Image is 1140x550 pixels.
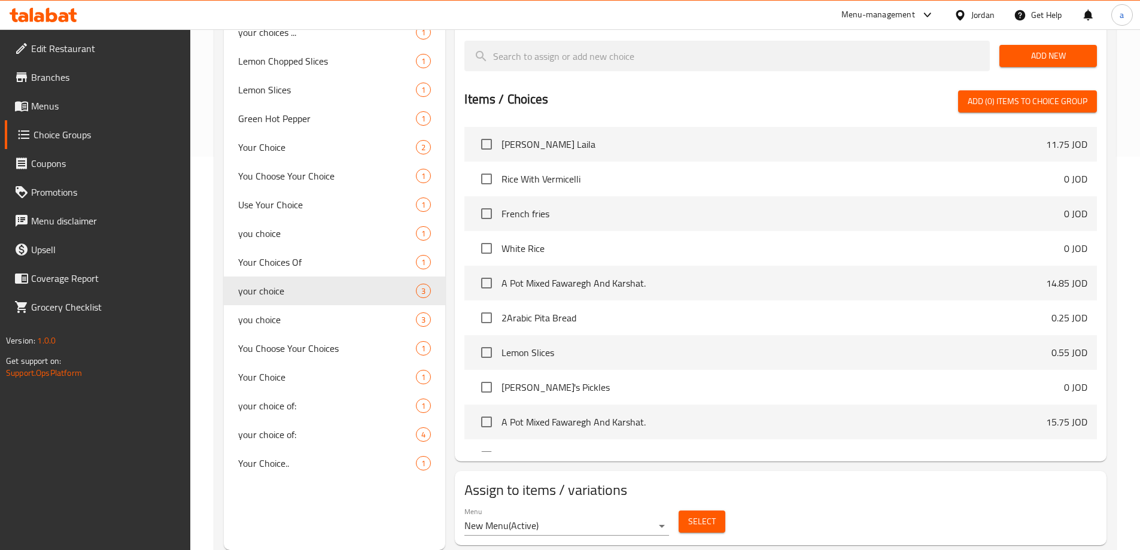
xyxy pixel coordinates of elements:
span: your choices ... [238,25,417,39]
a: Promotions [5,178,190,206]
span: Version: [6,333,35,348]
span: 1 [417,400,430,412]
span: 1 [417,199,430,211]
span: Your Choice.. [238,456,417,470]
span: Menu disclaimer [31,214,181,228]
span: 1 [417,228,430,239]
div: Choices [416,169,431,183]
span: Your Choice [238,140,417,154]
a: Branches [5,63,190,92]
div: your choices ...1 [224,18,446,47]
div: Choices [416,255,431,269]
p: 0.25 JOD [1051,311,1087,325]
span: Choice Groups [34,127,181,142]
a: Support.OpsPlatform [6,365,82,381]
span: 3 [417,285,430,297]
p: 1.55 JOD [1051,449,1087,464]
div: Choices [416,399,431,413]
p: 0 JOD [1064,206,1087,221]
span: Edit Restaurant [31,41,181,56]
span: your choice [238,284,417,298]
div: Choices [416,54,431,68]
span: You Choose Your Choice [238,169,417,183]
a: Menus [5,92,190,120]
a: Grocery Checklist [5,293,190,321]
span: your choice of: [238,427,417,442]
a: Coupons [5,149,190,178]
p: 0 JOD [1064,172,1087,186]
div: Green Hot Pepper1 [224,104,446,133]
span: Green Hot Pepper [238,111,417,126]
span: 1 [417,171,430,182]
div: Use Your Choice1 [224,190,446,219]
span: 1 [417,458,430,469]
span: 1 [417,84,430,96]
span: 1 [417,343,430,354]
div: Menu-management [841,8,915,22]
span: a [1120,8,1124,22]
span: 1 [417,56,430,67]
span: French fries [501,206,1064,221]
div: Jordan [971,8,995,22]
span: Select choice [474,132,499,157]
p: 11.75 JOD [1046,137,1087,151]
div: your choice of:4 [224,420,446,449]
span: Coupons [31,156,181,171]
a: Choice Groups [5,120,190,149]
span: Add (0) items to choice group [968,94,1087,109]
div: Choices [416,140,431,154]
span: Select choice [474,271,499,296]
span: Select [688,514,716,529]
span: Select choice [474,444,499,469]
span: Grocery Checklist [31,300,181,314]
h2: Assign to items / variations [464,481,1097,500]
button: Add New [999,45,1097,67]
span: Select choice [474,409,499,434]
span: Add New [1009,48,1087,63]
a: Edit Restaurant [5,34,190,63]
span: 4 [417,429,430,440]
div: Lemon Slices1 [224,75,446,104]
div: your choice3 [224,276,446,305]
a: Upsell [5,235,190,264]
span: Your Choices Of [238,255,417,269]
span: A Pot Mixed Fawaregh And Karshat. [501,415,1046,429]
div: Your Choice..1 [224,449,446,478]
span: Select choice [474,201,499,226]
span: Your Choice [238,370,417,384]
span: Lemon Slices [501,345,1051,360]
span: You Choose Your Choices [238,341,417,355]
div: Choices [416,226,431,241]
div: New Menu(Active) [464,516,669,536]
div: Choices [416,83,431,97]
button: Add (0) items to choice group [958,90,1097,113]
div: Choices [416,370,431,384]
div: Your Choices Of1 [224,248,446,276]
span: [PERSON_NAME] Laila [501,137,1046,151]
span: 2Arabic Pita Bread [501,311,1051,325]
div: Choices [416,427,431,442]
p: 0 JOD [1064,380,1087,394]
div: Choices [416,456,431,470]
span: A Pot Mixed Fawaregh And Karshat. [501,276,1046,290]
input: search [464,41,990,71]
span: 3 [417,314,430,326]
span: Coverage Report [31,271,181,285]
span: 2 [417,142,430,153]
span: you choice [238,226,417,241]
span: [PERSON_NAME]'s Pickles [501,380,1064,394]
p: 14.85 JOD [1046,276,1087,290]
span: Promotions [31,185,181,199]
span: Branches [31,70,181,84]
span: Rice With Vermicelli [501,172,1064,186]
div: You Choose Your Choice1 [224,162,446,190]
span: Get support on: [6,353,61,369]
label: Menu [464,508,482,515]
span: Select choice [474,236,499,261]
div: You Choose Your Choices1 [224,334,446,363]
span: Upsell [31,242,181,257]
div: Choices [416,197,431,212]
span: 1 [417,27,430,38]
a: Menu disclaimer [5,206,190,235]
span: you choice [238,312,417,327]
